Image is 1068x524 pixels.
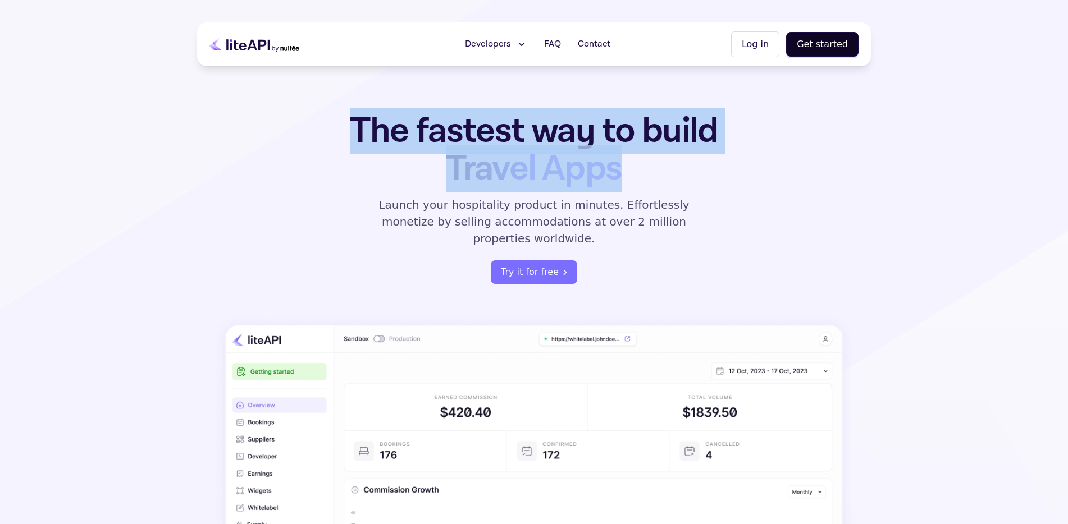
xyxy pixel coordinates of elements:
[786,32,859,57] button: Get started
[314,112,754,187] h1: The fastest way to build
[731,31,779,57] button: Log in
[491,260,577,284] a: register
[458,33,534,56] button: Developers
[465,38,511,51] span: Developers
[366,196,702,247] p: Launch your hospitality product in minutes. Effortlessly monetize by selling accommodations at ov...
[537,33,568,56] a: FAQ
[544,38,561,51] span: FAQ
[446,145,622,192] span: Travel Apps
[578,38,610,51] span: Contact
[571,33,617,56] a: Contact
[491,260,577,284] button: Try it for free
